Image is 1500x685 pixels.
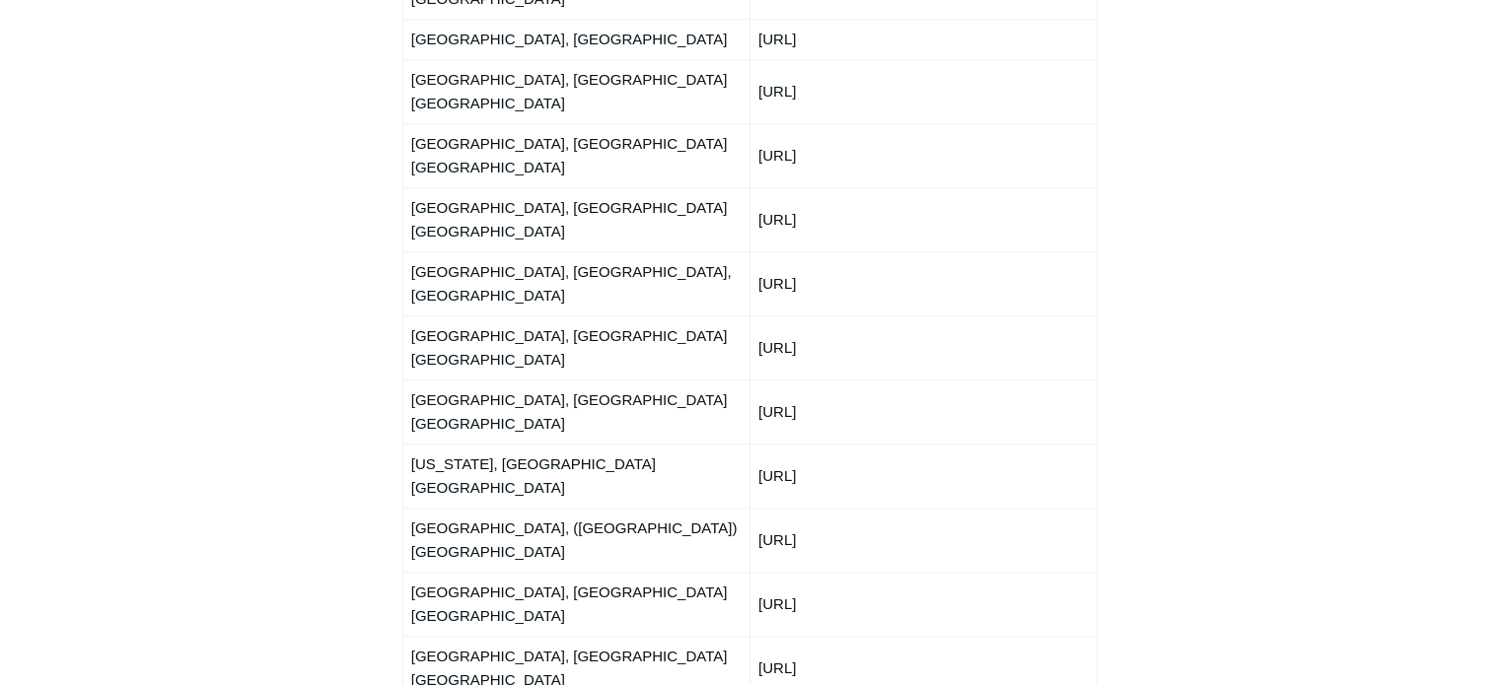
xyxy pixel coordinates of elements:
[750,123,1097,187] td: [URL]
[750,315,1097,379] td: [URL]
[402,315,750,379] td: [GEOGRAPHIC_DATA], [GEOGRAPHIC_DATA] [GEOGRAPHIC_DATA]
[402,123,750,187] td: [GEOGRAPHIC_DATA], [GEOGRAPHIC_DATA] [GEOGRAPHIC_DATA]
[750,187,1097,251] td: [URL]
[750,379,1097,444] td: [URL]
[750,444,1097,508] td: [URL]
[402,444,750,508] td: [US_STATE], [GEOGRAPHIC_DATA] [GEOGRAPHIC_DATA]
[402,187,750,251] td: [GEOGRAPHIC_DATA], [GEOGRAPHIC_DATA] [GEOGRAPHIC_DATA]
[402,251,750,315] td: [GEOGRAPHIC_DATA], [GEOGRAPHIC_DATA], [GEOGRAPHIC_DATA]
[402,379,750,444] td: [GEOGRAPHIC_DATA], [GEOGRAPHIC_DATA] [GEOGRAPHIC_DATA]
[750,19,1097,59] td: [URL]
[750,59,1097,123] td: [URL]
[402,572,750,636] td: [GEOGRAPHIC_DATA], [GEOGRAPHIC_DATA] [GEOGRAPHIC_DATA]
[750,508,1097,572] td: [URL]
[750,572,1097,636] td: [URL]
[750,251,1097,315] td: [URL]
[402,59,750,123] td: [GEOGRAPHIC_DATA], [GEOGRAPHIC_DATA] [GEOGRAPHIC_DATA]
[402,19,750,59] td: [GEOGRAPHIC_DATA], [GEOGRAPHIC_DATA]
[402,508,750,572] td: [GEOGRAPHIC_DATA], ([GEOGRAPHIC_DATA]) [GEOGRAPHIC_DATA]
